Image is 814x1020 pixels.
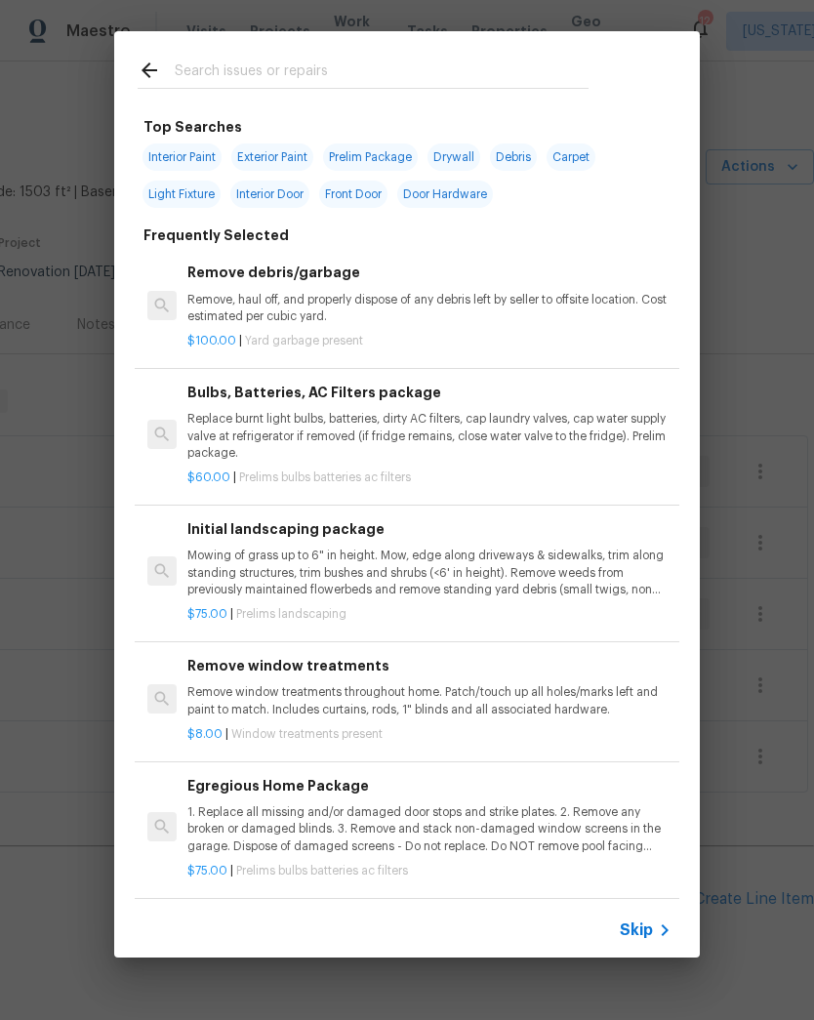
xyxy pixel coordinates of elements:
h6: Egregious Home Package [187,775,672,796]
h6: Remove window treatments [187,655,672,676]
p: 1. Replace all missing and/or damaged door stops and strike plates. 2. Remove any broken or damag... [187,804,672,854]
p: Mowing of grass up to 6" in height. Mow, edge along driveways & sidewalks, trim along standing st... [187,548,672,597]
span: Carpet [547,143,595,171]
span: $60.00 [187,471,230,483]
span: Window treatments present [231,728,383,740]
span: Interior Door [230,181,309,208]
p: | [187,606,672,623]
p: | [187,333,672,349]
p: Remove window treatments throughout home. Patch/touch up all holes/marks left and paint to match.... [187,684,672,717]
h6: Bulbs, Batteries, AC Filters package [187,382,672,403]
span: Front Door [319,181,387,208]
span: Skip [620,920,653,940]
h6: Remove debris/garbage [187,262,672,283]
span: Door Hardware [397,181,493,208]
p: | [187,726,672,743]
p: Remove, haul off, and properly dispose of any debris left by seller to offsite location. Cost est... [187,292,672,325]
h6: Frequently Selected [143,224,289,246]
span: Prelims landscaping [236,608,346,620]
span: Prelims bulbs batteries ac filters [236,865,408,877]
span: Interior Paint [142,143,222,171]
span: $100.00 [187,335,236,347]
span: Debris [490,143,537,171]
p: Replace burnt light bulbs, batteries, dirty AC filters, cap laundry valves, cap water supply valv... [187,411,672,461]
p: | [187,863,672,879]
span: Drywall [427,143,480,171]
span: Yard garbage present [245,335,363,347]
span: $75.00 [187,865,227,877]
span: $75.00 [187,608,227,620]
h6: Initial landscaping package [187,518,672,540]
span: Prelim Package [323,143,418,171]
span: $8.00 [187,728,223,740]
span: Exterior Paint [231,143,313,171]
p: | [187,469,672,486]
h6: Top Searches [143,116,242,138]
span: Prelims bulbs batteries ac filters [239,471,411,483]
input: Search issues or repairs [175,59,589,88]
span: Light Fixture [142,181,221,208]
